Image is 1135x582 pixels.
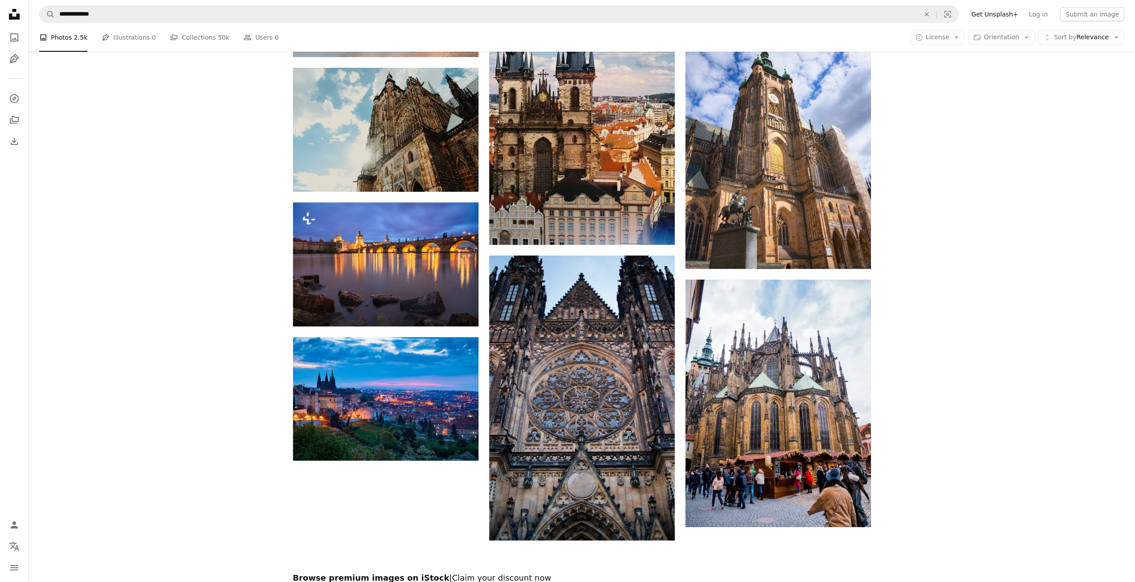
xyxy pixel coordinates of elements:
[1054,33,1109,42] span: Relevance
[39,5,959,23] form: Find visuals sitewide
[937,6,958,23] button: Visual search
[1024,7,1053,21] a: Log in
[917,6,937,23] button: Clear
[1060,7,1124,21] button: Submit an image
[489,394,675,402] a: low angle photo of concrete building
[5,29,23,46] a: Photos
[5,111,23,129] a: Collections
[5,90,23,107] a: Explore
[5,537,23,555] button: Language
[489,256,675,541] img: low angle photo of concrete building
[685,280,871,527] img: crowd in front of brown concrete building with towers
[5,50,23,68] a: Illustrations
[275,33,279,42] span: 0
[968,30,1035,45] button: Orientation
[1054,33,1076,41] span: Sort by
[293,260,479,268] a: The Charles Bridge crossing the Vltava River at night, Prague, Czech Republic
[984,33,1019,41] span: Orientation
[218,33,229,42] span: 50k
[293,202,479,326] img: The Charles Bridge crossing the Vltava River at night, Prague, Czech Republic
[293,126,479,134] a: brown church in cloudy skies
[910,30,965,45] button: License
[170,23,229,52] a: Collections 50k
[40,6,55,23] button: Search Unsplash
[685,126,871,134] a: a tall building with a clock on the front of it
[102,23,156,52] a: Illustrations 0
[293,68,479,192] img: brown church in cloudy skies
[966,7,1024,21] a: Get Unsplash+
[5,132,23,150] a: Download History
[5,559,23,577] button: Menu
[293,395,479,403] a: aerial view of city during night time
[5,5,23,25] a: Home — Unsplash
[1038,30,1124,45] button: Sort byRelevance
[926,33,949,41] span: License
[685,399,871,407] a: crowd in front of brown concrete building with towers
[293,337,479,461] img: aerial view of city during night time
[152,33,156,42] span: 0
[244,23,279,52] a: Users 0
[489,102,675,110] a: brown and black concrete building during daytime
[5,516,23,534] a: Log in / Sign up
